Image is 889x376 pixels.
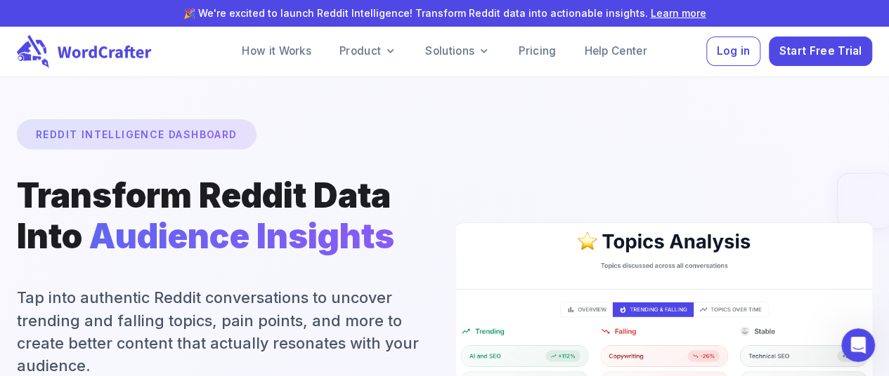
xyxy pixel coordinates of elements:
button: Start Free Trial [769,36,872,67]
a: Help Center [573,37,658,65]
a: Solutions [414,37,502,65]
span: Start Free Trial [779,42,862,61]
p: 🎉 We're excited to launch Reddit Intelligence! Transform Reddit data into actionable insights. [22,6,867,20]
a: Pricing [507,37,567,65]
button: Log in [706,36,760,67]
span: Log in [717,42,751,61]
a: How it Works [231,37,323,65]
a: Product [328,37,408,65]
iframe: Intercom live chat [841,328,875,362]
a: Learn more [651,7,706,19]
